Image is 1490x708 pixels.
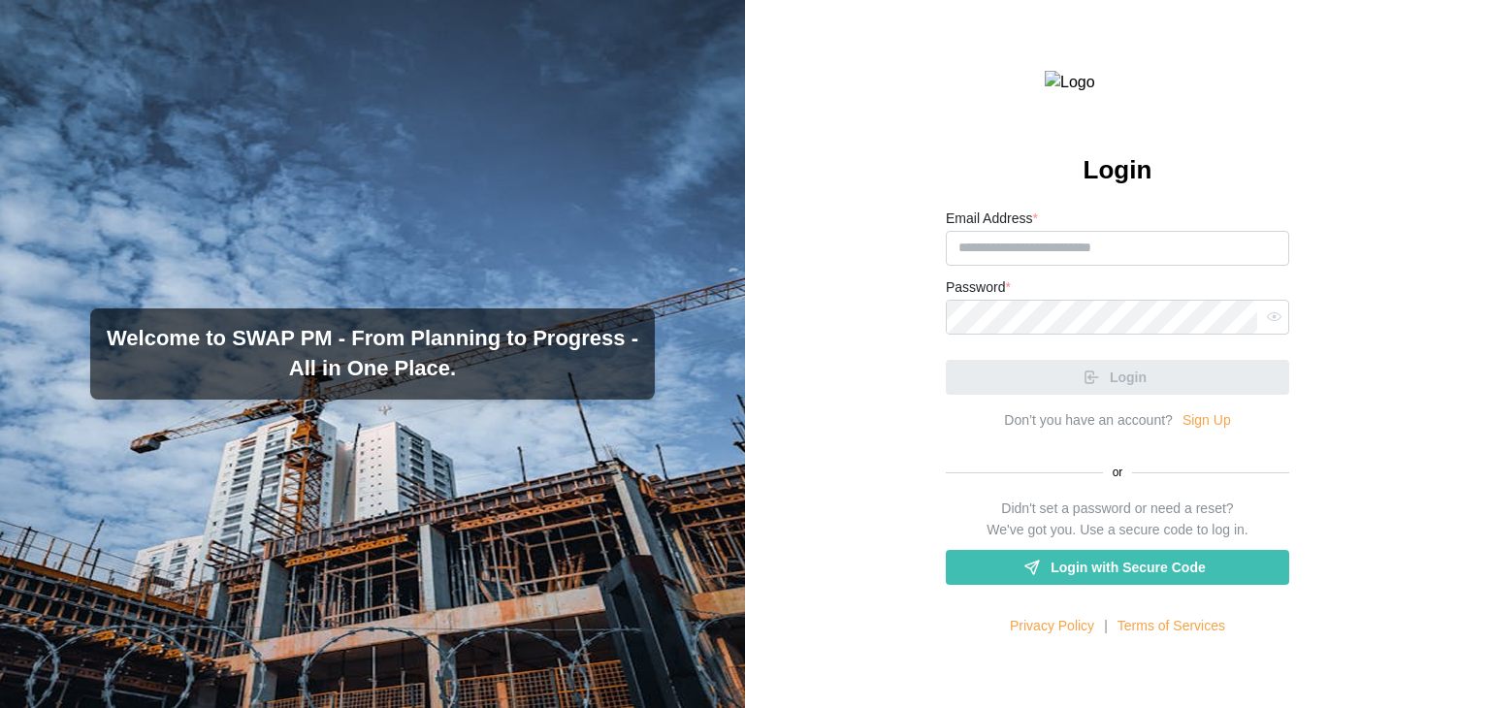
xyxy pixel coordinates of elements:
[946,277,1011,299] label: Password
[1117,616,1225,637] a: Terms of Services
[946,550,1289,585] a: Login with Secure Code
[1004,410,1173,432] div: Don’t you have an account?
[1051,551,1205,584] span: Login with Secure Code
[1010,616,1094,637] a: Privacy Policy
[1045,71,1190,95] img: Logo
[1084,153,1152,187] h2: Login
[946,209,1038,230] label: Email Address
[1182,410,1231,432] a: Sign Up
[106,324,639,384] h3: Welcome to SWAP PM - From Planning to Progress - All in One Place.
[1104,616,1108,637] div: |
[946,464,1289,482] div: or
[987,499,1247,540] div: Didn't set a password or need a reset? We've got you. Use a secure code to log in.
